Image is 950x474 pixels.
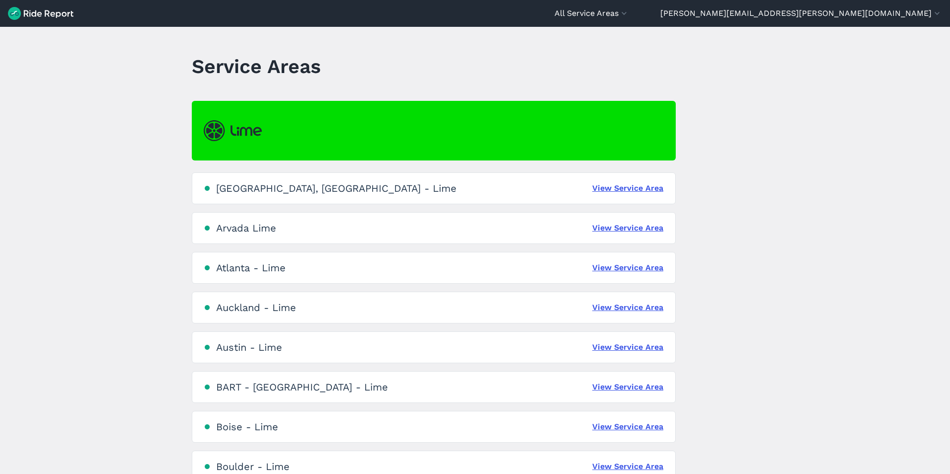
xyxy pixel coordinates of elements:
[192,53,321,80] h1: Service Areas
[216,302,296,314] div: Auckland - Lime
[216,381,388,393] div: BART - [GEOGRAPHIC_DATA] - Lime
[592,461,663,473] a: View Service Area
[592,341,663,353] a: View Service Area
[204,120,262,141] img: Lime
[8,7,74,20] img: Ride Report
[216,341,282,353] div: Austin - Lime
[216,182,457,194] div: [GEOGRAPHIC_DATA], [GEOGRAPHIC_DATA] - Lime
[554,7,629,19] button: All Service Areas
[592,262,663,274] a: View Service Area
[216,461,290,473] div: Boulder - Lime
[216,421,278,433] div: Boise - Lime
[592,421,663,433] a: View Service Area
[592,222,663,234] a: View Service Area
[592,381,663,393] a: View Service Area
[660,7,942,19] button: [PERSON_NAME][EMAIL_ADDRESS][PERSON_NAME][DOMAIN_NAME]
[216,262,286,274] div: Atlanta - Lime
[592,302,663,314] a: View Service Area
[592,182,663,194] a: View Service Area
[216,222,276,234] div: Arvada Lime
